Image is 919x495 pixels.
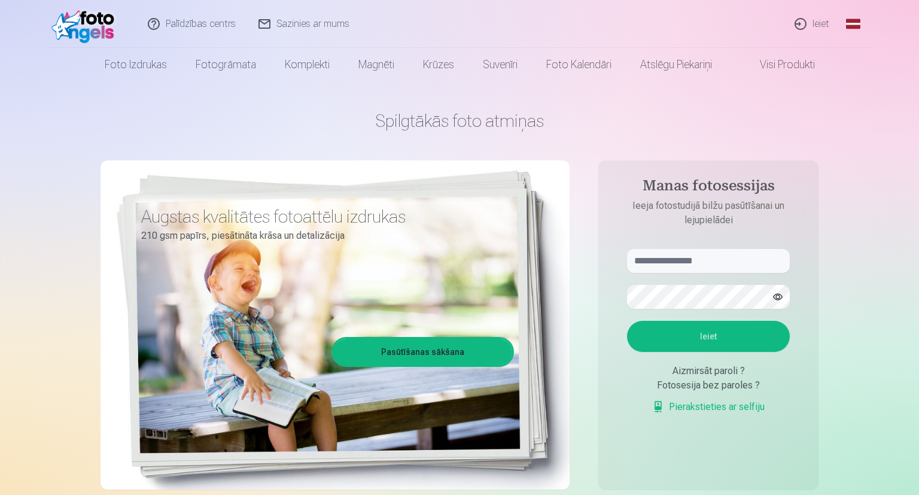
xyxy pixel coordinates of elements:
a: Fotogrāmata [181,48,270,81]
p: 210 gsm papīrs, piesātināta krāsa un detalizācija [141,227,505,244]
h3: Augstas kvalitātes fotoattēlu izdrukas [141,206,505,227]
a: Pierakstieties ar selfiju [652,400,765,414]
p: Ieeja fotostudijā bilžu pasūtīšanai un lejupielādei [615,199,802,227]
div: Fotosesija bez paroles ? [627,378,790,393]
h1: Spilgtākās foto atmiņas [101,110,818,132]
img: /fa1 [51,5,120,43]
a: Visi produkti [726,48,829,81]
a: Magnēti [344,48,409,81]
a: Suvenīri [468,48,532,81]
h4: Manas fotosessijas [615,177,802,199]
button: Ieiet [627,321,790,352]
a: Komplekti [270,48,344,81]
div: Aizmirsāt paroli ? [627,364,790,378]
a: Foto kalendāri [532,48,626,81]
a: Atslēgu piekariņi [626,48,726,81]
a: Krūzes [409,48,468,81]
a: Foto izdrukas [90,48,181,81]
a: Pasūtīšanas sākšana [333,339,512,365]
